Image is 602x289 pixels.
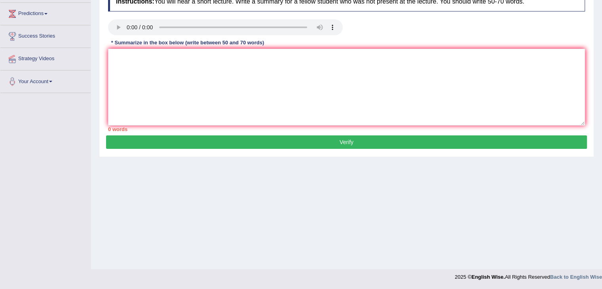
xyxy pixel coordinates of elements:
strong: English Wise. [471,274,505,280]
div: 0 words [108,125,585,133]
div: * Summarize in the box below (write between 50 and 70 words) [108,39,267,47]
button: Verify [106,135,587,149]
a: Success Stories [0,25,91,45]
a: Back to English Wise [550,274,602,280]
a: Predictions [0,3,91,23]
div: 2025 © All Rights Reserved [455,269,602,281]
a: Your Account [0,70,91,90]
a: Strategy Videos [0,48,91,68]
